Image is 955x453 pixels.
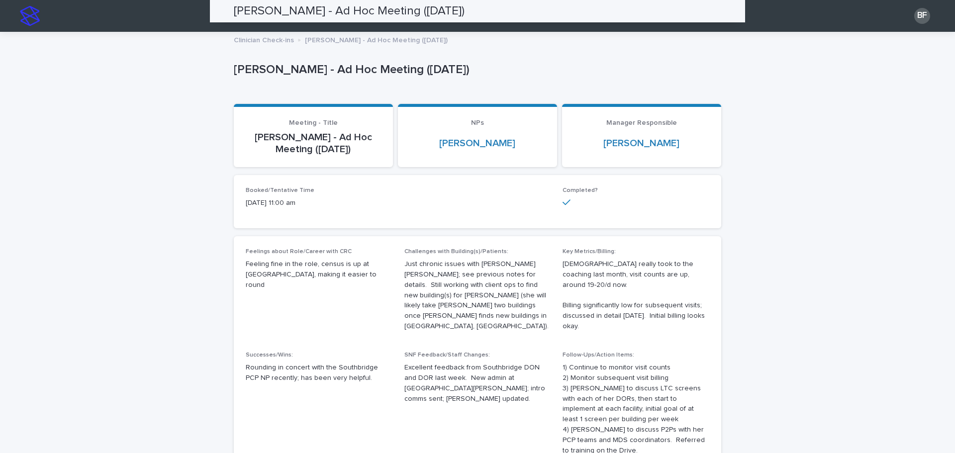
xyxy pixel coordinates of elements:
span: SNF Feedback/Staff Changes: [404,352,490,358]
div: BF [914,8,930,24]
span: Key Metrics/Billing: [563,249,616,255]
p: [PERSON_NAME] - Ad Hoc Meeting ([DATE]) [246,131,381,155]
p: [PERSON_NAME] - Ad Hoc Meeting ([DATE]) [234,63,717,77]
span: Challenges with Building(s)/Patients: [404,249,508,255]
p: Rounding in concert with the Southbridge PCP NP recently; has been very helpful. [246,362,392,383]
p: Clinician Check-ins [234,34,294,45]
p: Feeling fine in the role, census is up at [GEOGRAPHIC_DATA], making it easier to round [246,259,392,290]
a: [PERSON_NAME] [603,137,679,149]
span: Feelings about Role/Career with CRC [246,249,352,255]
span: Successes/Wins: [246,352,293,358]
p: Just chronic issues with [PERSON_NAME] [PERSON_NAME]; see previous notes for details. Still worki... [404,259,551,332]
span: Meeting - Title [289,119,338,126]
span: NPs [471,119,484,126]
span: Booked/Tentative Time [246,187,314,193]
p: [DEMOGRAPHIC_DATA] really took to the coaching last month, visit counts are up, around 19-20/d no... [563,259,709,332]
a: [PERSON_NAME] [439,137,515,149]
img: stacker-logo-s-only.png [20,6,40,26]
p: [PERSON_NAME] - Ad Hoc Meeting ([DATE]) [305,34,448,45]
p: Excellent feedback from Southbridge DON and DOR last week. New admin at [GEOGRAPHIC_DATA][PERSON_... [404,362,551,404]
span: Completed? [563,187,598,193]
span: Follow-Ups/Action Items: [563,352,634,358]
span: Manager Responsible [606,119,677,126]
p: [DATE] 11:00 am [246,198,392,208]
